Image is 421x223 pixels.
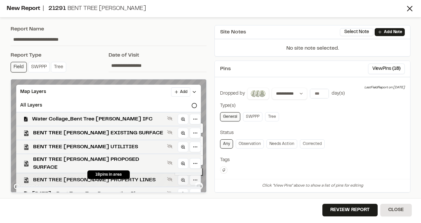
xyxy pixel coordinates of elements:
div: Status [220,129,405,137]
span: Pins [220,65,231,73]
button: ViewPins (18) [368,64,405,74]
div: Tags [220,156,405,164]
p: No site note selected. [215,44,410,56]
button: Edit Tags [220,166,227,174]
button: Show layer [166,189,174,197]
span: Water Collage_Bent Tree [PERSON_NAME] IFC [32,115,164,123]
a: Zoom to layer [178,128,188,138]
a: Corrected [300,139,325,149]
span: [DATE] - Bent Tree - Tree Preservation Plans [32,190,164,198]
a: General [220,112,240,121]
button: Close [380,204,412,216]
a: Zoom to layer [178,142,188,152]
a: Needs Action [266,139,297,149]
span: BENT TREE [PERSON_NAME] PROPERTY LINES [33,176,164,184]
span: Bent Tree [PERSON_NAME] [68,6,146,11]
canvas: Map [11,79,207,193]
button: Add [171,87,190,97]
div: Report Name [11,25,207,33]
a: Zoom to layer [178,189,188,199]
img: fernando ceballos [250,90,258,98]
a: Tree [265,112,279,121]
button: Show layer [166,128,174,136]
a: SWPPP [243,112,262,121]
p: Add Note [384,29,402,35]
span: BENT TREE [PERSON_NAME] EXISTING SURFACE [33,129,164,137]
button: Show layer [166,114,174,122]
button: Select Note [340,28,373,36]
div: Report Type [11,51,109,59]
a: Any [220,139,233,149]
button: Review Report [322,204,378,216]
a: Observation [236,139,264,149]
a: Zoom to layer [178,114,188,124]
a: Zoom to layer [178,175,188,185]
button: Show layer [166,142,174,150]
button: Show layer [166,175,174,183]
div: New Report [7,4,405,13]
span: 18 pins in area [95,172,122,178]
button: fernando ceballos, Will Lamb, Miguel Angel Soto Montes [247,88,269,100]
div: day(s) [332,90,345,97]
span: Site Notes [220,28,246,36]
div: Click "View Pins" above to show a list of pins for editing [215,179,410,192]
span: BENT TREE [PERSON_NAME] UTILITIES [33,143,164,151]
img: Miguel Angel Soto Montes [258,90,266,98]
span: BENT TREE [PERSON_NAME] PROPOSED SURFACE [33,156,164,171]
div: Dropped by [220,90,245,97]
button: Show layer [166,159,174,167]
div: Date of Visit [109,51,207,59]
div: Type(s) [220,102,405,110]
div: Last Field Report on [DATE] [364,85,405,90]
span: Add [180,89,187,95]
a: Zoom to layer [178,158,188,169]
span: ( 18 ) [392,65,400,72]
div: All Layers [16,99,201,112]
img: Will Lamb [254,90,262,98]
